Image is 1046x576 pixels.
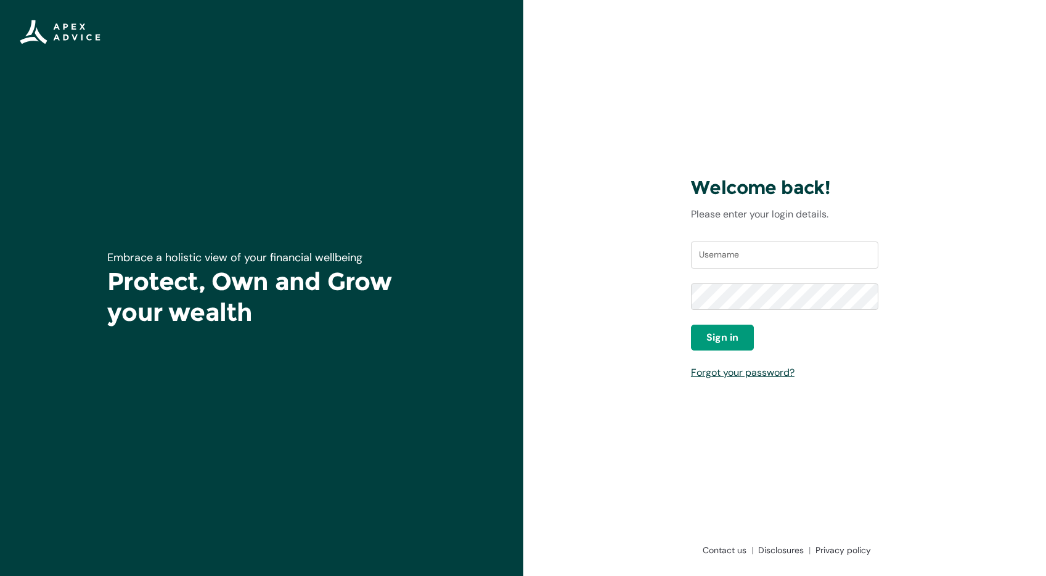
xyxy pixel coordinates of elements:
a: Privacy policy [811,544,871,556]
span: Sign in [706,330,738,345]
img: Apex Advice Group [20,20,100,44]
a: Forgot your password? [691,366,795,379]
p: Please enter your login details. [691,207,878,222]
input: Username [691,241,878,269]
a: Contact us [698,544,753,556]
span: Embrace a holistic view of your financial wellbeing [107,250,362,265]
h3: Welcome back! [691,176,878,200]
a: Disclosures [753,544,811,556]
button: Sign in [691,325,754,351]
h1: Protect, Own and Grow your wealth [107,266,415,328]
